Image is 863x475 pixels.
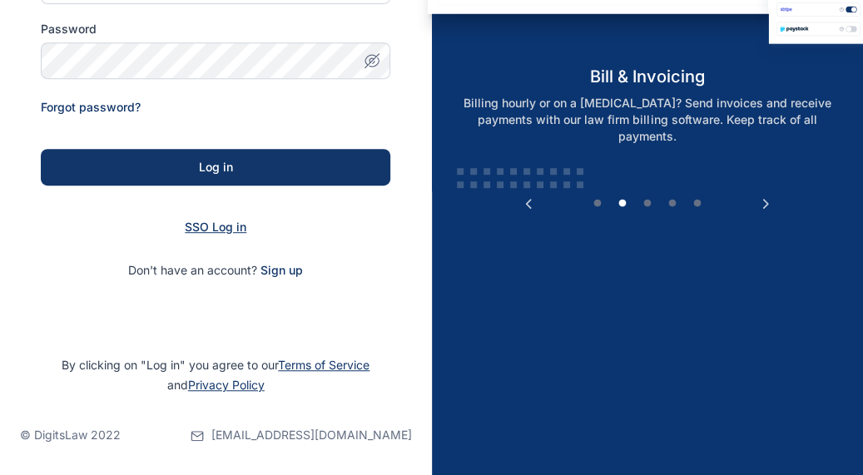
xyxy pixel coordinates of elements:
span: [EMAIL_ADDRESS][DOMAIN_NAME] [211,427,412,443]
button: Previous [520,195,537,212]
button: Next [757,195,774,212]
label: Password [41,21,390,37]
span: Sign up [260,262,303,279]
a: [EMAIL_ADDRESS][DOMAIN_NAME] [191,395,412,475]
a: Terms of Service [278,358,370,372]
span: and [167,378,265,392]
a: Sign up [260,263,303,277]
button: 5 [689,195,706,212]
button: 2 [614,195,631,212]
p: Don't have an account? [41,262,390,279]
button: Log in [41,149,390,186]
div: Log in [67,159,364,176]
a: Forgot password? [41,100,141,114]
p: By clicking on "Log in" you agree to our [20,355,412,395]
button: 1 [589,195,606,212]
button: 3 [639,195,656,212]
p: © DigitsLaw 2022 [20,427,121,443]
a: SSO Log in [185,220,246,234]
button: 4 [664,195,681,212]
a: Privacy Policy [188,378,265,392]
p: Billing hourly or on a [MEDICAL_DATA]? Send invoices and receive payments with our law firm billi... [434,95,861,145]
